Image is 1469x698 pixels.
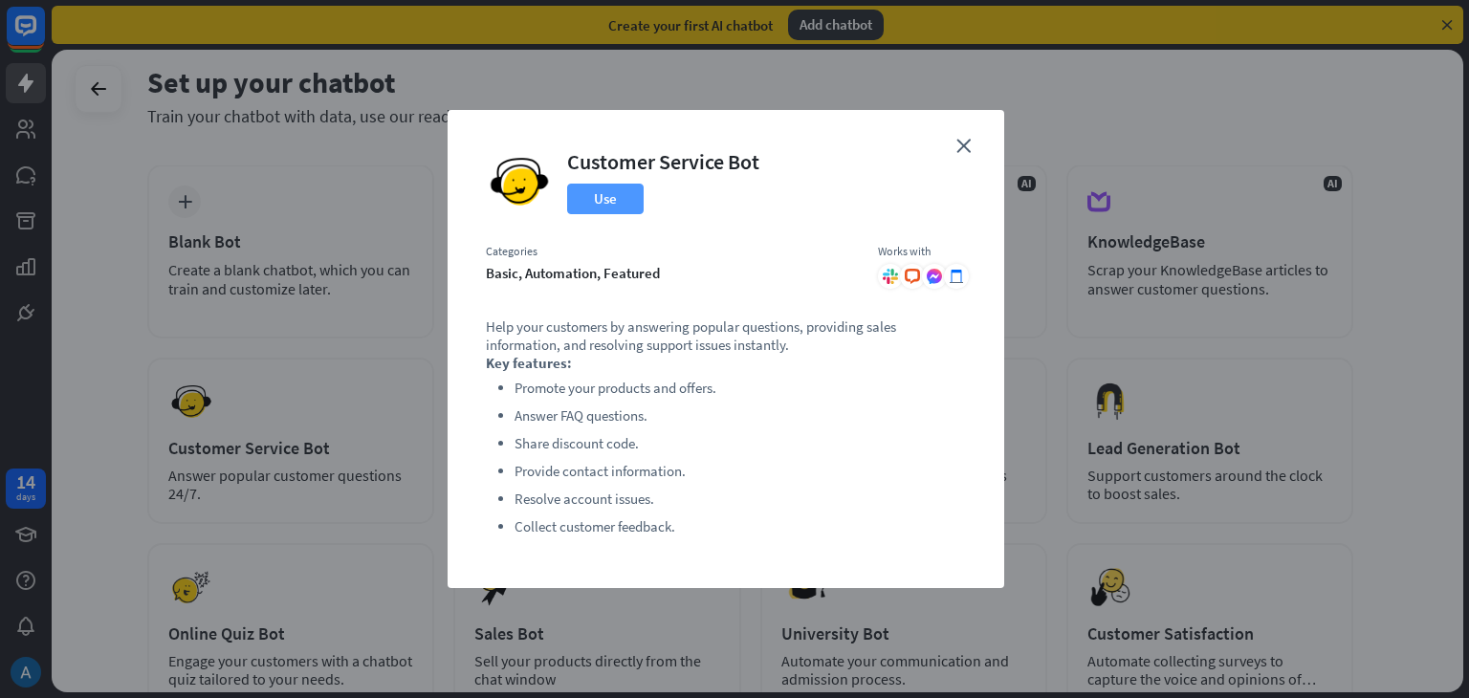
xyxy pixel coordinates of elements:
li: Provide contact information. [515,460,966,483]
button: Open LiveChat chat widget [15,8,73,65]
li: Collect customer feedback. [515,515,966,538]
p: Help your customers by answering popular questions, providing sales information, and resolving su... [486,317,966,354]
div: Works with [878,244,966,259]
li: Promote your products and offers. [515,377,966,400]
strong: Key features: [486,354,572,372]
i: close [956,139,971,153]
button: Use [567,184,644,214]
li: Share discount code. [515,432,966,455]
div: Customer Service Bot [567,148,759,175]
div: basic, automation, featured [486,264,859,282]
div: Categories [486,244,859,259]
li: Resolve account issues. [515,488,966,511]
li: Answer FAQ questions. [515,404,966,427]
img: Customer Service Bot [486,148,553,215]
